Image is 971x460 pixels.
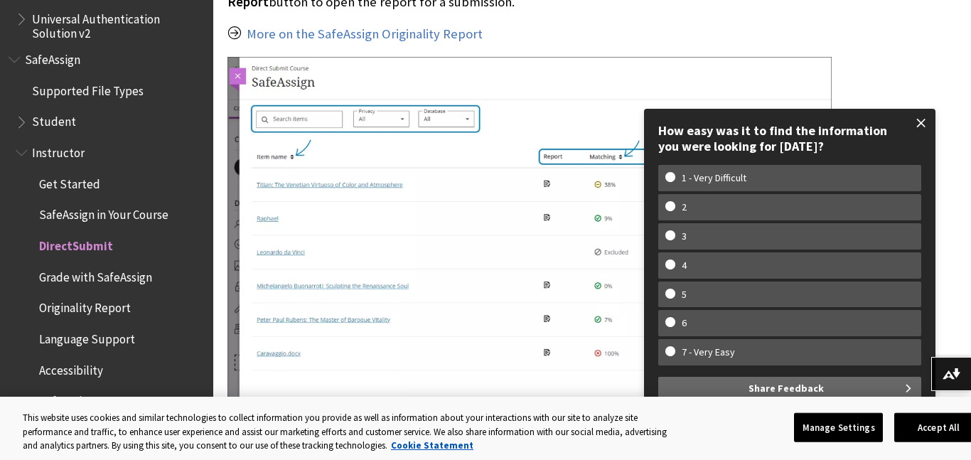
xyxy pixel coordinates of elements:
span: SafeAssign FAQs [39,390,122,409]
span: Student [32,110,76,129]
span: SafeAssign in Your Course [39,203,168,223]
a: More on the SafeAssign Originality Report [247,26,483,43]
span: SafeAssign [25,48,80,67]
span: Share Feedback [749,377,824,400]
a: More information about your privacy, opens in a new tab [391,439,473,451]
span: Supported File Types [32,79,144,98]
w-span: 7 - Very Easy [665,346,751,358]
img: Direct Submit page [227,57,832,399]
span: Accessibility [39,358,103,378]
span: Grade with SafeAssign [39,265,152,284]
div: This website uses cookies and similar technologies to collect information you provide as well as ... [23,411,680,453]
w-span: 3 [665,230,703,242]
button: Share Feedback [658,377,921,400]
w-span: 2 [665,201,703,213]
span: Get Started [39,172,100,191]
nav: Book outline for Blackboard SafeAssign [9,48,205,444]
span: Originality Report [39,296,131,316]
w-span: 1 - Very Difficult [665,172,763,184]
div: How easy was it to find the information you were looking for [DATE]? [658,123,921,154]
w-span: 6 [665,317,703,329]
span: Universal Authentication Solution v2 [32,7,203,41]
span: Language Support [39,327,135,346]
span: DirectSubmit [39,234,113,253]
span: Instructor [32,141,85,160]
button: Manage Settings [794,412,883,442]
w-span: 5 [665,289,703,301]
w-span: 4 [665,260,703,272]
